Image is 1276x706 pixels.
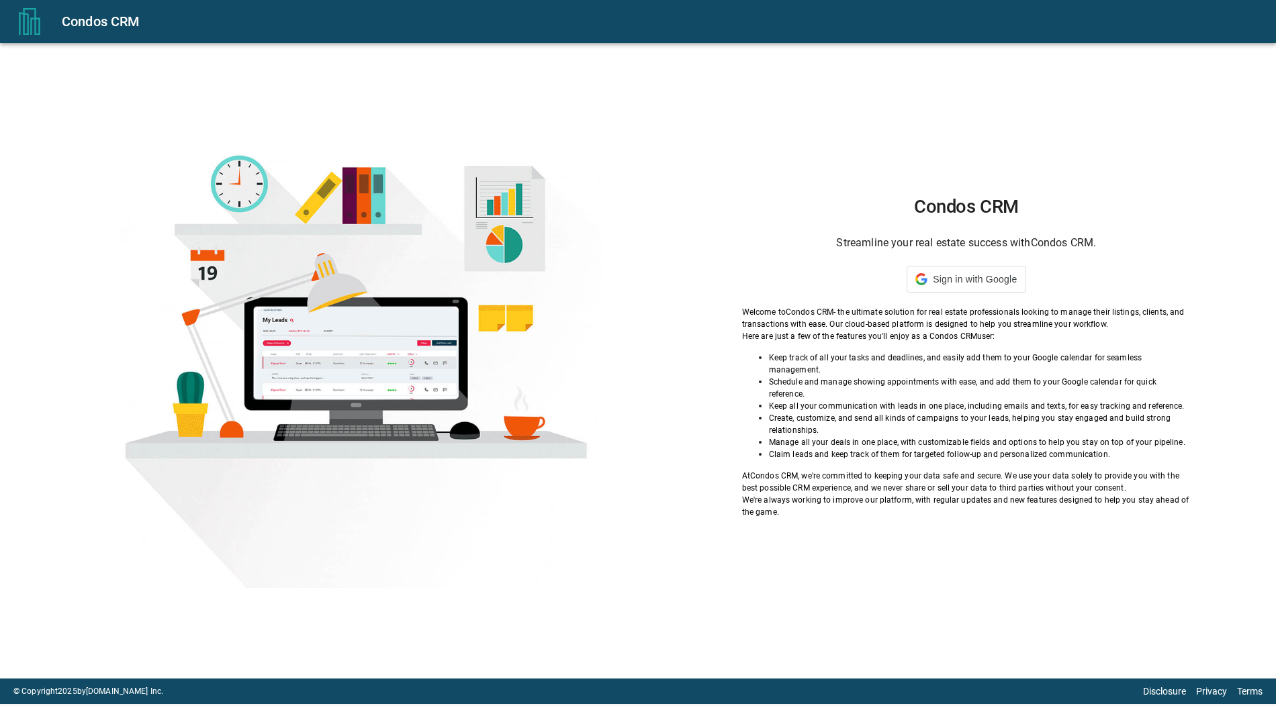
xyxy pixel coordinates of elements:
[1237,686,1263,697] a: Terms
[86,687,163,696] a: [DOMAIN_NAME] Inc.
[769,376,1191,400] p: Schedule and manage showing appointments with ease, and add them to your Google calendar for quic...
[769,400,1191,412] p: Keep all your communication with leads in one place, including emails and texts, for easy trackin...
[742,330,1191,342] p: Here are just a few of the features you'll enjoy as a Condos CRM user:
[742,234,1191,252] h6: Streamline your real estate success with Condos CRM .
[1196,686,1227,697] a: Privacy
[769,352,1191,376] p: Keep track of all your tasks and deadlines, and easily add them to your Google calendar for seaml...
[1143,686,1186,697] a: Disclosure
[742,470,1191,494] p: At Condos CRM , we're committed to keeping your data safe and secure. We use your data solely to ...
[13,685,163,697] p: © Copyright 2025 by
[907,266,1026,293] div: Sign in with Google
[742,494,1191,518] p: We're always working to improve our platform, with regular updates and new features designed to h...
[742,196,1191,217] h1: Condos CRM
[742,306,1191,330] p: Welcome to Condos CRM - the ultimate solution for real estate professionals looking to manage the...
[933,274,1017,285] span: Sign in with Google
[62,11,1260,32] div: Condos CRM
[769,412,1191,436] p: Create, customize, and send all kinds of campaigns to your leads, helping you stay engaged and bu...
[769,436,1191,448] p: Manage all your deals in one place, with customizable fields and options to help you stay on top ...
[769,448,1191,460] p: Claim leads and keep track of them for targeted follow-up and personalized communication.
